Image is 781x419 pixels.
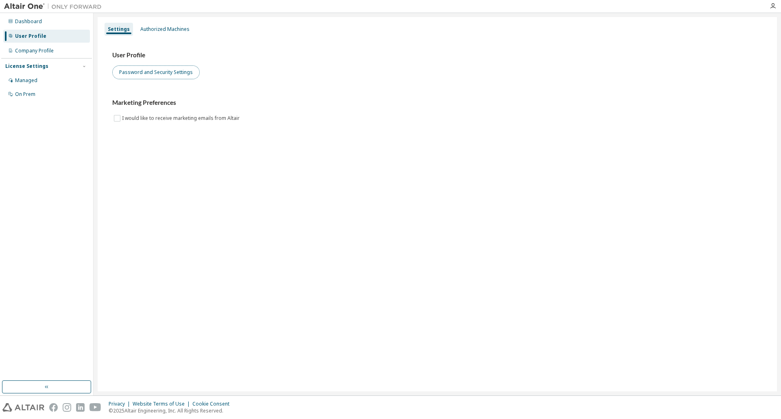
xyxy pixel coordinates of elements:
button: Password and Security Settings [112,65,200,79]
h3: User Profile [112,51,762,59]
div: Settings [108,26,130,33]
div: Privacy [109,401,133,407]
div: Dashboard [15,18,42,25]
img: youtube.svg [89,403,101,412]
div: License Settings [5,63,48,69]
img: Altair One [4,2,106,11]
div: Website Terms of Use [133,401,192,407]
p: © 2025 Altair Engineering, Inc. All Rights Reserved. [109,407,234,414]
h3: Marketing Preferences [112,99,762,107]
img: instagram.svg [63,403,71,412]
label: I would like to receive marketing emails from Altair [122,113,241,123]
div: Managed [15,77,37,84]
img: linkedin.svg [76,403,85,412]
div: Cookie Consent [192,401,234,407]
div: User Profile [15,33,46,39]
div: On Prem [15,91,35,98]
img: facebook.svg [49,403,58,412]
div: Authorized Machines [140,26,190,33]
img: altair_logo.svg [2,403,44,412]
div: Company Profile [15,48,54,54]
